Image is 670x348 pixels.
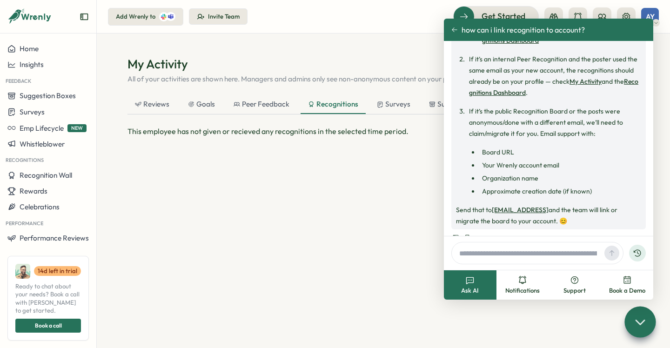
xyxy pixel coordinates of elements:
[127,74,639,84] p: All of your activities are shown here. Managers and admins only see non-anonymous content on your...
[80,12,89,21] button: Expand sidebar
[641,8,659,26] button: AY
[20,140,65,148] span: Whistleblower
[135,99,169,109] div: Reviews
[492,206,549,214] a: [EMAIL_ADDRESS]
[479,147,641,158] li: Board URL
[20,171,72,180] span: Recognition Wall
[34,266,81,276] a: 14d left in trial
[429,99,476,109] div: Suggestions
[377,99,410,109] div: Surveys
[469,77,638,97] a: Recognitions Dashboard
[35,319,62,332] span: Book a call
[505,287,540,295] span: Notifications
[469,54,641,98] p: If it’s an internal Peer Recognition and the poster used the same email as your new account, the ...
[462,233,471,241] button: Copy to clipboard
[20,202,60,211] span: Celebrations
[188,99,215,109] div: Goals
[15,282,81,315] span: Ready to chat about your needs? Book a call with [PERSON_NAME] to get started.
[444,270,496,300] button: Ask AI
[20,234,89,242] span: Performance Reviews
[482,25,640,45] a: Recognitions Dashboard
[20,91,76,100] span: Suggestion Boxes
[646,13,655,20] span: AY
[20,187,47,195] span: Rewards
[15,319,81,333] button: Book a call
[479,173,641,184] li: Organization name
[479,160,641,171] li: Your Wrenly account email
[20,107,45,116] span: Surveys
[208,13,240,21] div: Invite Team
[116,13,155,21] div: Add Wrenly to
[601,270,654,300] button: Book a Demo
[15,264,30,279] img: Ali Khan
[20,124,64,133] span: Emp Lifecycle
[67,124,87,132] span: NEW
[569,77,602,86] a: My Activity
[108,8,183,26] button: Add Wrenly to
[496,270,549,300] button: Notifications
[127,126,639,137] p: This employee has not given or recieved any recognitions in the selected time period.
[609,287,645,295] span: Book a Demo
[451,26,585,34] button: how can i link recognition to account?
[461,287,479,295] span: Ask AI
[234,99,289,109] div: Peer Feedback
[20,44,39,53] span: Home
[127,56,639,72] h1: My Activity
[549,270,601,300] button: Support
[456,204,641,227] p: Send that to and the team will link or migrate the board to your account. 😊
[479,186,641,197] li: Approximate creation date (if known)
[469,106,641,139] p: If it’s the public Recognition Board or the posts were anonymous/done with a different email, we’...
[308,99,358,109] div: Recognitions
[453,6,539,27] button: Get Started
[482,10,525,22] span: Get Started
[20,60,44,69] span: Insights
[563,287,586,295] span: Support
[189,8,248,25] button: Invite Team
[462,26,585,34] span: how can i link recognition to account?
